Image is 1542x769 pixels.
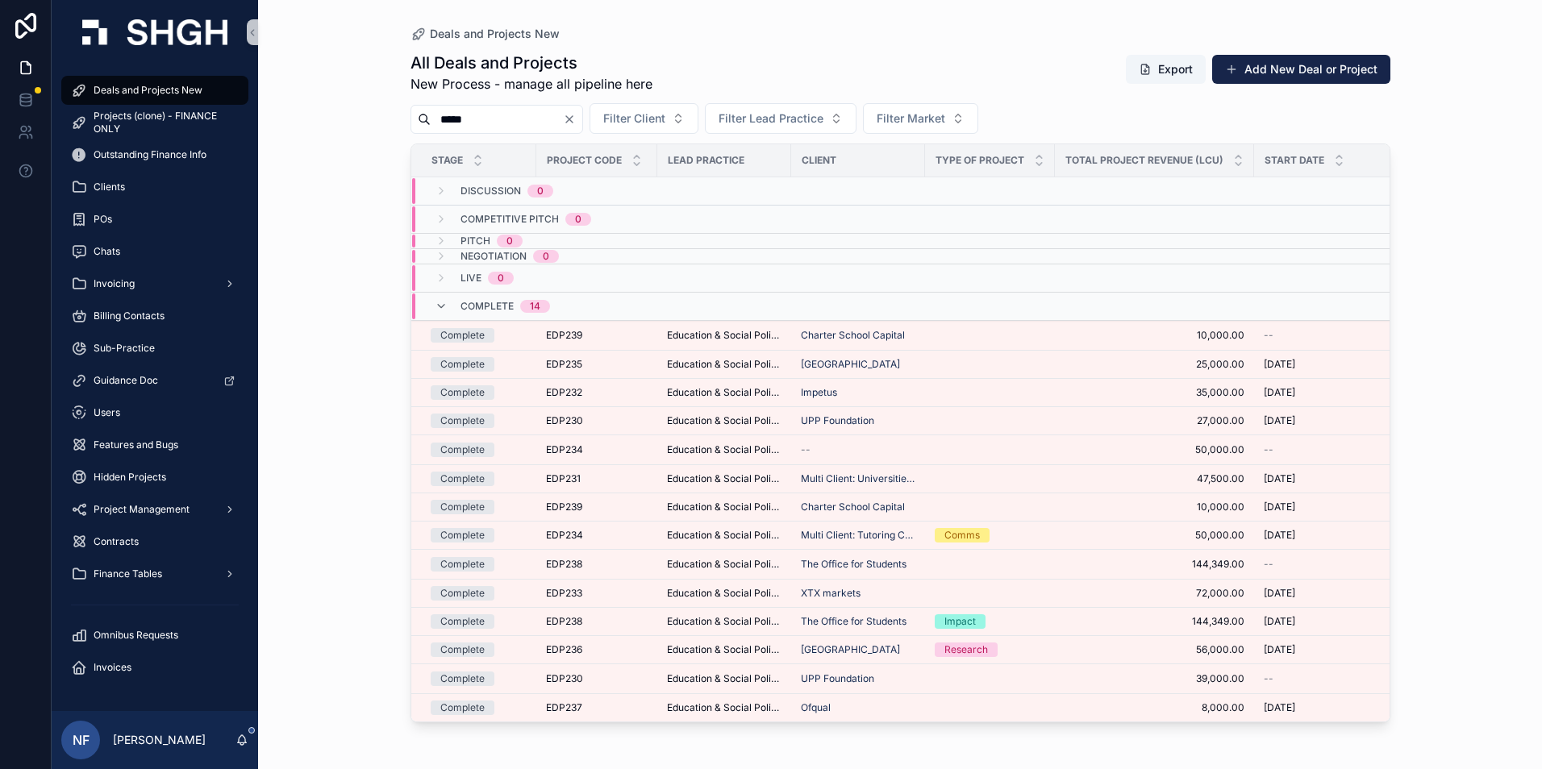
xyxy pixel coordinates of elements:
[1264,443,1393,456] a: --
[1065,329,1244,342] a: 10,000.00
[546,615,648,628] a: EDP238
[440,528,485,542] div: Complete
[546,386,582,399] span: EDP232
[94,629,178,642] span: Omnibus Requests
[546,558,582,571] span: EDP238
[801,501,905,513] a: Charter School Capital
[113,732,206,748] p: [PERSON_NAME]
[1264,615,1295,628] span: [DATE]
[431,472,527,486] a: Complete
[546,615,582,628] span: EDP238
[94,406,120,419] span: Users
[1264,472,1295,485] span: [DATE]
[431,414,527,428] a: Complete
[61,301,248,330] a: Billing Contacts
[1264,529,1393,542] a: [DATE]
[440,557,485,572] div: Complete
[801,587,861,600] a: XTX markets
[944,528,980,542] div: Comms
[543,250,549,263] div: 0
[61,559,248,588] a: Finance Tables
[944,642,988,657] div: Research
[1065,558,1244,571] span: 144,349.00
[1065,672,1244,685] a: 39,000.00
[667,358,781,371] span: Education & Social Policy
[935,528,1045,542] a: Comms
[667,386,781,399] a: Education & Social Policy
[94,245,120,258] span: Chats
[801,443,811,456] span: --
[61,76,248,105] a: Deals and Projects New
[801,529,915,542] a: Multi Client: Tutoring Coalition
[801,358,900,371] span: [GEOGRAPHIC_DATA]
[61,237,248,266] a: Chats
[801,358,915,371] a: [GEOGRAPHIC_DATA]
[801,386,837,399] span: Impetus
[935,642,1045,657] a: Research
[667,443,781,456] span: Education & Social Policy
[1065,414,1244,427] span: 27,000.00
[94,110,232,135] span: Projects (clone) - FINANCE ONLY
[461,185,521,197] span: Discussion
[461,235,490,247] span: Pitch
[61,269,248,298] a: Invoicing
[94,503,190,516] span: Project Management
[61,463,248,492] a: Hidden Projects
[667,701,781,714] span: Education & Social Policy
[94,471,166,484] span: Hidden Projects
[546,358,648,371] a: EDP235
[546,672,648,685] a: EDP230
[801,558,906,571] span: The Office for Students
[1264,615,1393,628] a: [DATE]
[575,213,581,226] div: 0
[667,472,781,485] a: Education & Social Policy
[461,272,481,285] span: Live
[1065,587,1244,600] span: 72,000.00
[801,329,915,342] a: Charter School Capital
[94,310,165,322] span: Billing Contacts
[61,527,248,556] a: Contracts
[546,443,583,456] span: EDP234
[546,443,648,456] a: EDP234
[440,614,485,629] div: Complete
[668,154,744,167] span: Lead Practice
[877,110,945,127] span: Filter Market
[667,643,781,656] a: Education & Social Policy
[863,103,978,134] button: Select Button
[431,614,527,629] a: Complete
[1065,529,1244,542] a: 50,000.00
[1264,386,1295,399] span: [DATE]
[431,586,527,601] a: Complete
[1264,672,1393,685] a: --
[1264,329,1393,342] a: --
[563,113,582,126] button: Clear
[801,472,915,485] a: Multi Client: Universities Coalition
[801,443,915,456] a: --
[82,19,227,45] img: App logo
[431,154,463,167] span: Stage
[801,414,874,427] a: UPP Foundation
[431,500,527,514] a: Complete
[1265,154,1324,167] span: Start Date
[1065,501,1244,513] a: 10,000.00
[603,110,665,127] span: Filter Client
[801,672,915,685] a: UPP Foundation
[94,84,202,97] span: Deals and Projects New
[73,730,90,750] span: NF
[1264,386,1393,399] a: [DATE]
[61,108,248,137] a: Projects (clone) - FINANCE ONLY
[705,103,856,134] button: Select Button
[1264,672,1273,685] span: --
[667,329,781,342] a: Education & Social Policy
[61,653,248,682] a: Invoices
[1264,643,1295,656] span: [DATE]
[94,277,135,290] span: Invoicing
[546,329,582,342] span: EDP239
[440,586,485,601] div: Complete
